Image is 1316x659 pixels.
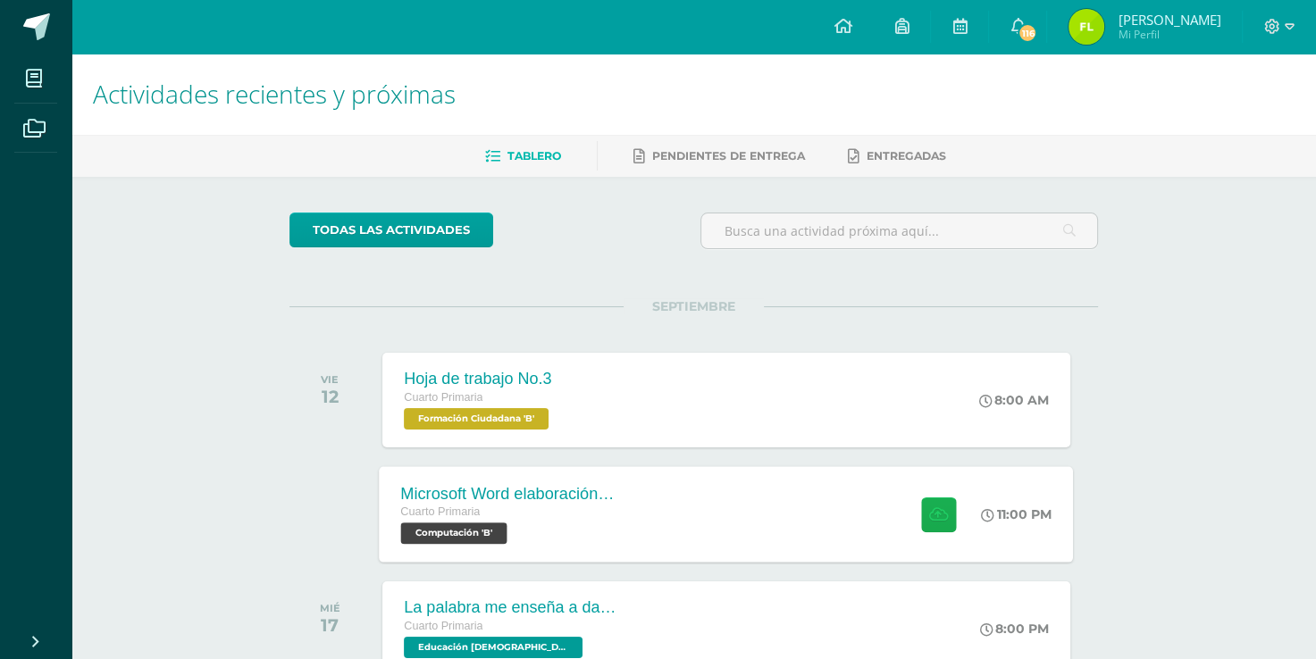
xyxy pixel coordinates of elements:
[1018,23,1037,43] span: 116
[1118,11,1220,29] span: [PERSON_NAME]
[867,149,946,163] span: Entregadas
[701,213,1097,248] input: Busca una actividad próxima aquí...
[485,142,561,171] a: Tablero
[401,522,507,544] span: Computación 'B'
[289,213,493,247] a: todas las Actividades
[404,391,482,404] span: Cuarto Primaria
[401,484,617,503] div: Microsoft Word elaboración redacción y personalización de documentos
[652,149,805,163] span: Pendientes de entrega
[633,142,805,171] a: Pendientes de entrega
[404,637,583,658] span: Educación Cristiana 'B'
[404,620,482,632] span: Cuarto Primaria
[980,621,1049,637] div: 8:00 PM
[982,506,1052,522] div: 11:00 PM
[507,149,561,163] span: Tablero
[320,602,340,614] div: MIÉ
[321,373,339,386] div: VIE
[1069,9,1104,45] img: ef774806312e4369ae980c0f8ff6ec1a.png
[979,392,1049,408] div: 8:00 AM
[404,598,618,617] div: La palabra me enseña a dar frutos
[320,614,340,636] div: 17
[321,386,339,407] div: 12
[848,142,946,171] a: Entregadas
[93,77,456,111] span: Actividades recientes y próximas
[1118,27,1220,42] span: Mi Perfil
[404,370,553,388] div: Hoja de trabajo No.3
[401,505,481,518] span: Cuarto Primaria
[404,408,549,430] span: Formación Ciudadana 'B'
[624,298,764,314] span: SEPTIEMBRE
